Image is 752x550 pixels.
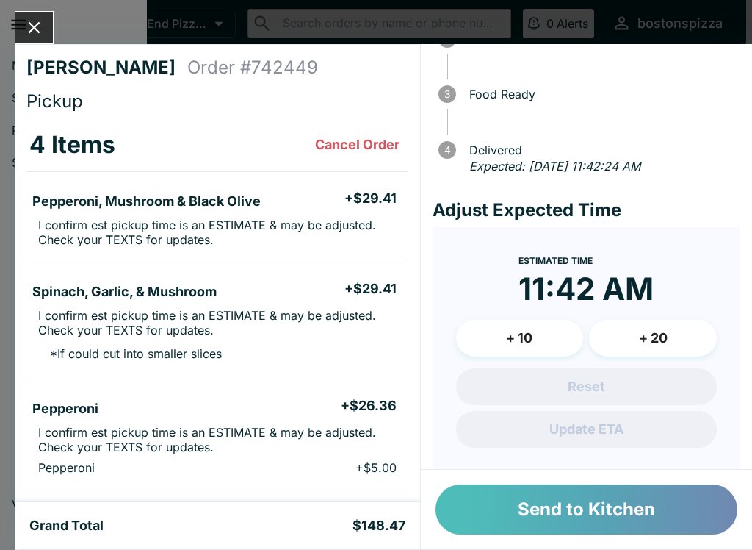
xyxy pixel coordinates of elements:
span: Food Ready [462,87,740,101]
time: 11:42 AM [518,270,654,308]
h5: $148.47 [352,517,405,535]
h4: [PERSON_NAME] [26,57,187,79]
p: * If could cut into smaller slices [38,346,222,361]
span: Estimated Time [518,255,593,266]
span: Delivered [462,143,740,157]
h3: 4 Items [29,130,115,160]
button: + 20 [589,320,717,357]
em: Expected: [DATE] 11:42:24 AM [469,159,640,174]
p: I confirm est pickup time is an ESTIMATE & may be adjusted. Check your TEXTS for updates. [38,425,397,454]
h5: Grand Total [29,517,104,535]
h5: + $26.36 [341,397,397,415]
h5: Pepperoni [32,400,98,418]
text: 3 [444,88,450,100]
h4: Adjust Expected Time [433,199,740,221]
h5: + $29.41 [344,190,397,207]
h5: Spinach, Garlic, & Mushroom [32,283,217,301]
button: Close [15,12,53,43]
p: I confirm est pickup time is an ESTIMATE & may be adjusted. Check your TEXTS for updates. [38,308,397,337]
p: Pepperoni [38,460,95,475]
span: Pickup [26,90,83,112]
h5: + $29.41 [344,280,397,298]
button: + 10 [456,320,584,357]
p: I confirm est pickup time is an ESTIMATE & may be adjusted. Check your TEXTS for updates. [38,218,397,247]
h5: Pepperoni, Mushroom & Black Olive [32,193,261,210]
button: Cancel Order [309,130,405,160]
p: + $5.00 [355,460,397,475]
text: 4 [444,144,450,156]
button: Send to Kitchen [435,485,737,535]
h4: Order # 742449 [187,57,318,79]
